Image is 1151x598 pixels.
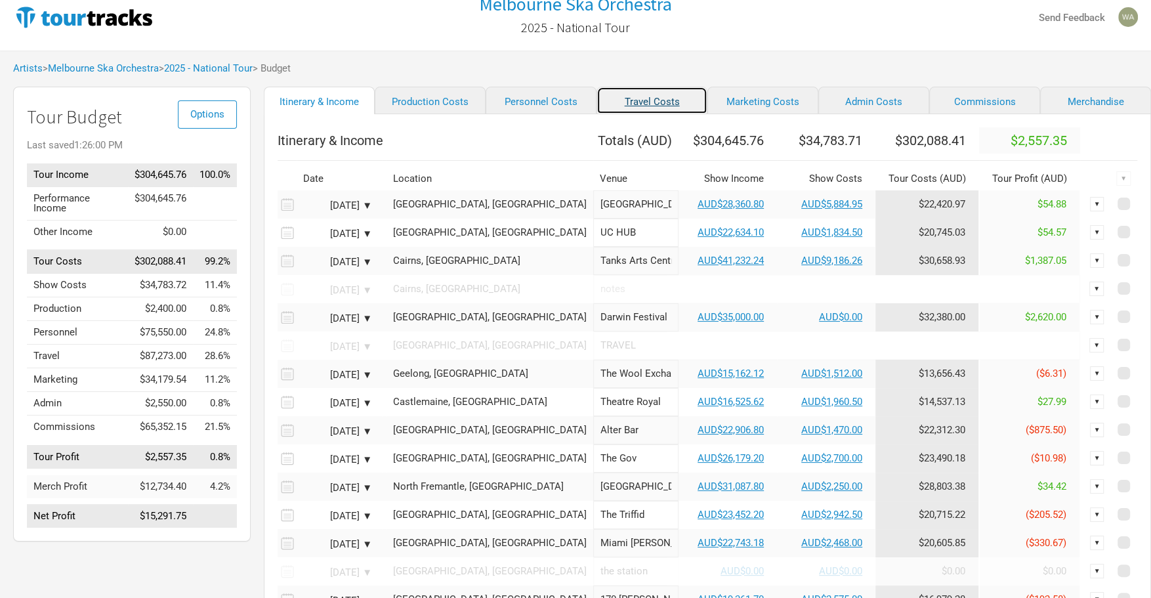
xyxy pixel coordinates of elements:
a: AUD$9,186.26 [801,255,862,267]
div: ▼ [1090,451,1104,465]
td: Show Costs as % of Tour Income [193,274,237,297]
td: Merch Profit as % of Tour Income [193,475,237,498]
a: AUD$2,942.50 [801,509,862,521]
a: AUD$22,743.18 [698,537,764,549]
a: 2025 - National Tour [164,62,253,74]
a: Personnel Costs [486,87,596,114]
a: Marketing Costs [707,87,818,114]
td: Tour Cost allocation from Production, Personnel, Travel, Marketing, Admin & Commissions [875,190,979,219]
div: [DATE] ▼ [300,257,372,267]
a: AUD$23,452.20 [698,509,764,521]
td: Tour Cost allocation from Production, Personnel, Travel, Marketing, Admin & Commissions [875,303,979,331]
span: ($205.52) [1026,509,1066,521]
td: Net Profit as % of Tour Income [193,505,237,528]
th: Venue [593,167,679,190]
td: Admin as % of Tour Income [193,392,237,416]
a: AUD$0.00 [819,565,862,577]
a: AUD$22,906.80 [698,424,764,436]
a: Admin Costs [818,87,929,114]
div: [DATE] ▼ [300,455,372,465]
td: Commissions as % of Tour Income [193,416,237,439]
button: Options [178,100,237,129]
td: Tour Cost allocation from Production, Personnel, Travel, Marketing, Admin & Commissions [875,557,979,586]
th: Itinerary & Income [278,127,593,154]
h2: 2025 - National Tour [521,20,630,35]
td: $0.00 [128,220,193,244]
a: Merchandise [1040,87,1151,114]
a: Melbourne Ska Orchestra [48,62,159,74]
th: $304,645.76 [679,127,777,154]
th: Show Income [679,167,777,190]
th: Totals ( AUD ) [593,127,679,154]
strong: Send Feedback [1039,12,1105,24]
td: Travel as % of Tour Income [193,345,237,368]
a: AUD$31,087.80 [698,481,764,492]
td: Personnel as % of Tour Income [193,321,237,345]
div: [DATE] ▼ [300,568,372,578]
td: Merch Profit [27,475,128,498]
div: Geelong, Australia [393,369,587,379]
a: AUD$22,634.10 [698,226,764,238]
input: the station [593,557,679,586]
div: ▼ [1090,310,1104,324]
a: AUD$1,512.00 [801,368,862,379]
input: Liberty Hall [593,190,679,219]
input: Darwin Festival [593,303,679,331]
span: > [43,64,159,74]
a: AUD$26,179.20 [698,452,764,464]
span: ($330.67) [1026,537,1066,549]
div: ▼ [1089,282,1104,296]
a: AUD$5,884.95 [801,198,862,210]
div: [DATE] ▼ [300,286,372,295]
input: The Triffid [593,501,679,529]
th: Tour Costs ( AUD ) [875,167,979,190]
a: AUD$2,700.00 [801,452,862,464]
a: 2025 - National Tour [521,14,630,41]
div: [DATE] ▼ [300,342,372,352]
a: AUD$15,162.12 [698,368,764,379]
div: [DATE] ▼ [300,511,372,521]
input: The Gov [593,444,679,473]
td: Tour Cost allocation from Production, Personnel, Travel, Marketing, Admin & Commissions [875,416,979,444]
td: Travel [27,345,128,368]
td: Tour Cost allocation from Production, Personnel, Travel, Marketing, Admin & Commissions [875,219,979,247]
div: ▼ [1090,536,1104,550]
input: Theatre Royal [593,388,679,416]
span: ($6.31) [1036,368,1066,379]
input: TRAVEL [593,331,1080,360]
div: Adelaide, Australia [393,454,587,463]
td: Performance Income as % of Tour Income [193,186,237,220]
td: $34,179.54 [128,368,193,392]
td: $65,352.15 [128,416,193,439]
input: The Wool Exchange [593,360,679,388]
div: Sydney, Australia [393,200,587,209]
a: AUD$1,470.00 [801,424,862,436]
div: ▼ [1090,253,1104,268]
td: Tour Costs as % of Tour Income [193,250,237,274]
a: AUD$1,834.50 [801,226,862,238]
td: Other Income as % of Tour Income [193,220,237,244]
span: > Budget [253,64,291,74]
div: ▼ [1090,423,1104,437]
td: Commissions [27,416,128,439]
div: Darwin, Australia [393,312,587,322]
a: AUD$41,232.24 [698,255,764,267]
td: $302,088.41 [128,250,193,274]
span: $54.88 [1037,198,1066,210]
span: Options [190,108,224,120]
span: $54.57 [1037,226,1066,238]
a: Travel Costs [596,87,707,114]
div: Last saved 1:26:00 PM [27,140,237,150]
td: Production [27,297,128,321]
td: $34,783.72 [128,274,193,297]
div: Darwin, Australia [393,341,587,351]
span: $1,387.05 [1025,255,1066,267]
td: $2,557.35 [128,445,193,469]
a: AUD$0.00 [819,311,862,323]
div: ▼ [1090,395,1104,409]
div: ▼ [1090,197,1104,211]
td: Marketing [27,368,128,392]
a: AUD$1,960.50 [801,396,862,408]
div: North Fremantle, Australia [393,482,587,492]
td: Other Income [27,220,128,244]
